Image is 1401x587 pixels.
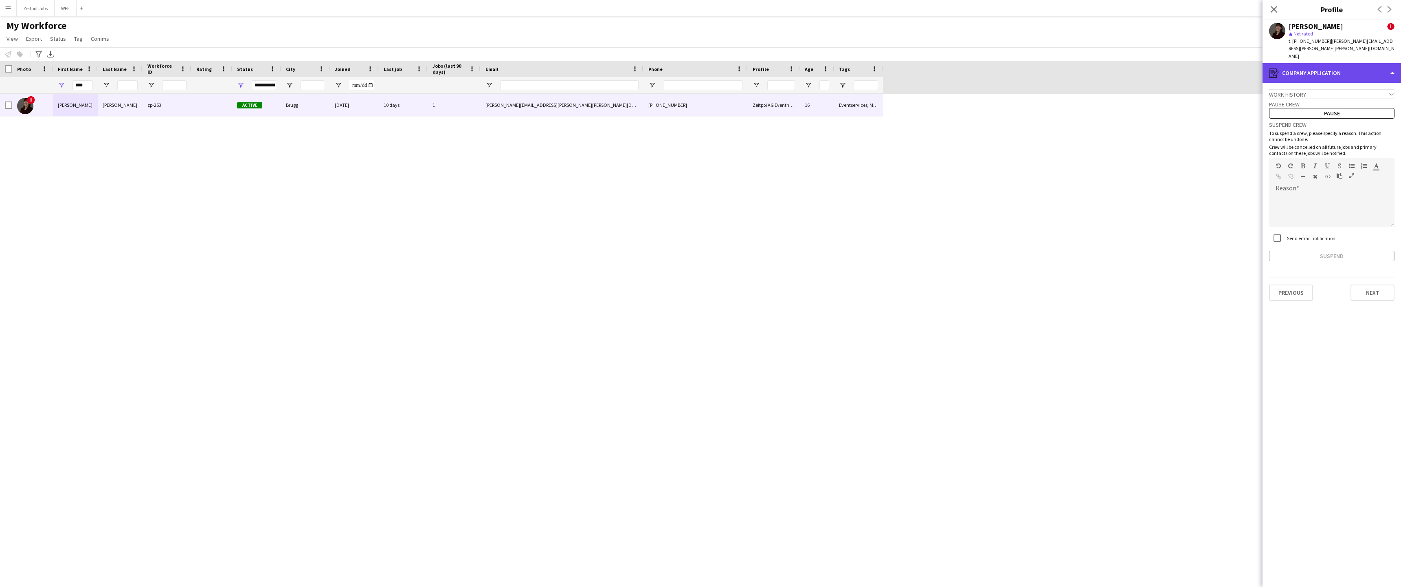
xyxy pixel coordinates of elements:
span: View [7,35,18,42]
button: Open Filter Menu [805,82,812,89]
button: Bold [1300,163,1306,169]
button: Horizontal Line [1300,173,1306,180]
input: Tags Filter Input [854,80,878,90]
button: HTML Code [1324,173,1330,180]
button: Redo [1288,163,1293,169]
span: City [286,66,295,72]
span: Not rated [1293,31,1313,37]
button: Open Filter Menu [237,82,244,89]
h3: Suspend crew [1269,121,1394,128]
button: Text Color [1373,163,1379,169]
div: Work history [1269,89,1394,98]
span: Photo [17,66,31,72]
a: Comms [88,33,112,44]
button: Underline [1324,163,1330,169]
button: Open Filter Menu [485,82,493,89]
span: t. [PHONE_NUMBER] [1289,38,1331,44]
span: Comms [91,35,109,42]
span: Active [237,102,262,108]
span: Status [50,35,66,42]
span: Age [805,66,813,72]
div: 1 [428,94,481,116]
p: To suspend a crew, please specify a reason. This action cannot be undone. [1269,130,1394,142]
a: View [3,33,21,44]
button: Open Filter Menu [648,82,656,89]
div: Eventservices, Möbelschulung noch offen, Produktion, Vertrag ausstehend, Vertrag vollständig, Zei... [834,94,883,116]
button: Clear Formatting [1312,173,1318,180]
div: zp-253 [143,94,191,116]
button: Open Filter Menu [103,82,110,89]
span: ! [1387,23,1394,30]
button: Unordered List [1349,163,1355,169]
span: Profile [753,66,769,72]
button: Open Filter Menu [58,82,65,89]
button: Italic [1312,163,1318,169]
input: Email Filter Input [500,80,639,90]
p: Crew will be cancelled on all future jobs and primary contacts on these jobs will be notified. [1269,144,1394,156]
span: Tags [839,66,850,72]
button: Paste as plain text [1337,172,1342,179]
div: [PERSON_NAME] [98,94,143,116]
button: WEF [55,0,77,16]
h3: Pause crew [1269,101,1394,108]
button: Undo [1276,163,1281,169]
a: Status [47,33,69,44]
a: Export [23,33,45,44]
button: Next [1350,285,1394,301]
button: Open Filter Menu [335,82,342,89]
input: Profile Filter Input [767,80,795,90]
a: Tag [71,33,86,44]
input: Age Filter Input [819,80,829,90]
span: | [PERSON_NAME][EMAIL_ADDRESS][PERSON_NAME][PERSON_NAME][DOMAIN_NAME] [1289,38,1394,59]
span: First Name [58,66,83,72]
button: Open Filter Menu [286,82,293,89]
input: Last Name Filter Input [117,80,138,90]
div: Company application [1263,63,1401,83]
button: Open Filter Menu [753,82,760,89]
input: City Filter Input [301,80,325,90]
span: My Workforce [7,20,66,32]
img: Vera Mayer [17,98,33,114]
div: [PERSON_NAME] [53,94,98,116]
span: Jobs (last 90 days) [433,63,466,75]
span: Joined [335,66,351,72]
input: Phone Filter Input [663,80,743,90]
div: Zeitpol AG Eventhelfer [748,94,800,116]
input: Workforce ID Filter Input [162,80,187,90]
div: 10 days [379,94,428,116]
input: Joined Filter Input [349,80,374,90]
button: Previous [1269,285,1313,301]
span: Status [237,66,253,72]
span: Tag [74,35,83,42]
button: Open Filter Menu [147,82,155,89]
div: [PERSON_NAME] [1289,23,1343,30]
button: Zeitpol Jobs [17,0,55,16]
div: [PERSON_NAME][EMAIL_ADDRESS][PERSON_NAME][PERSON_NAME][DOMAIN_NAME] [481,94,643,116]
span: Email [485,66,498,72]
div: Brugg [281,94,330,116]
div: [PHONE_NUMBER] [643,94,748,116]
button: Open Filter Menu [839,82,846,89]
span: Export [26,35,42,42]
app-action-btn: Advanced filters [34,49,44,59]
h3: Profile [1263,4,1401,15]
button: Pause [1269,108,1394,119]
span: Phone [648,66,663,72]
app-action-btn: Export XLSX [46,49,55,59]
div: [DATE] [330,94,379,116]
div: 16 [800,94,834,116]
input: First Name Filter Input [72,80,93,90]
span: Last Name [103,66,127,72]
button: Fullscreen [1349,172,1355,179]
span: Last job [384,66,402,72]
span: ! [27,96,35,104]
span: Workforce ID [147,63,177,75]
button: Strikethrough [1337,163,1342,169]
span: Rating [196,66,212,72]
button: Ordered List [1361,163,1367,169]
label: Send email notification. [1285,235,1337,241]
